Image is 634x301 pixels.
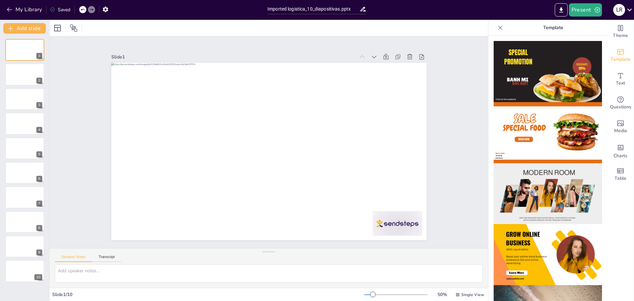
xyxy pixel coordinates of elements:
div: l r [613,4,625,16]
div: 10 [5,260,44,282]
div: 8 [36,225,42,231]
div: Saved [50,7,70,13]
button: My Library [5,4,45,15]
div: 4 [5,113,44,134]
div: Add a table [607,163,634,186]
button: Add slide [3,23,46,34]
div: 7 [36,201,42,207]
div: 2 [36,78,42,84]
div: Add images, graphics, shapes or video [607,115,634,139]
div: Get real-time input from your audience [607,91,634,115]
span: Single View [461,292,484,297]
div: 3 [36,102,42,108]
img: thumb-2.png [494,102,602,163]
span: Table [615,175,626,182]
img: thumb-3.png [494,163,602,224]
div: Change the overall theme [607,20,634,44]
span: Charts [614,152,627,160]
div: 4 [36,127,42,133]
input: Insert title [267,4,360,14]
div: 6 [5,162,44,184]
div: 8 [5,211,44,233]
div: 7 [5,186,44,208]
div: 10 [34,274,42,280]
div: 1 [36,53,42,59]
div: 1 [5,39,44,61]
span: Template [611,56,631,63]
span: Position [70,24,78,32]
div: 5 [5,137,44,159]
div: 9 [36,249,42,255]
img: thumb-4.png [494,224,602,285]
button: Present [569,3,602,17]
div: Layout [52,23,63,33]
p: Template [506,20,601,36]
div: Add text boxes [607,67,634,91]
button: Export to PowerPoint [555,3,568,17]
span: Media [614,127,627,134]
div: Slide 1 / 10 [52,291,364,298]
div: 6 [36,176,42,182]
div: Slide 1 [111,54,355,60]
button: Speaker Notes [55,255,92,262]
img: thumb-1.png [494,41,602,102]
div: 9 [5,236,44,257]
span: Text [616,80,625,87]
div: 5 [36,151,42,157]
button: Transcript [92,255,122,262]
div: 50 % [434,291,450,298]
div: Add charts and graphs [607,139,634,163]
span: Theme [613,32,628,39]
div: 3 [5,88,44,110]
span: Questions [610,103,631,111]
div: 2 [5,63,44,85]
button: l r [613,3,625,17]
div: Add ready made slides [607,44,634,67]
